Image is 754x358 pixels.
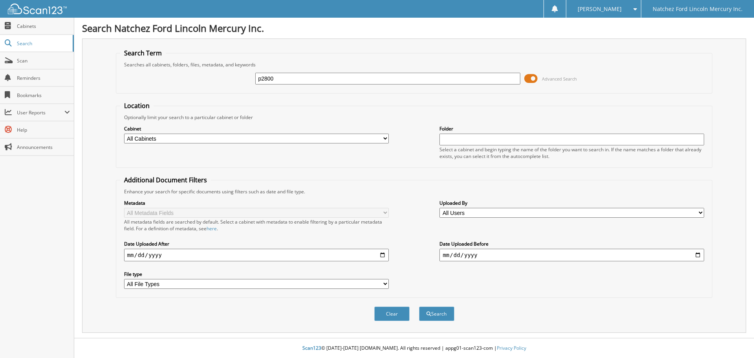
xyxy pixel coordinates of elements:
span: Scan [17,57,70,64]
label: Date Uploaded After [124,241,389,247]
div: Searches all cabinets, folders, files, metadata, and keywords [120,61,708,68]
div: © [DATE]-[DATE] [DOMAIN_NAME]. All rights reserved | appg01-scan123-com | [74,339,754,358]
iframe: Chat Widget [715,320,754,358]
span: Advanced Search [542,76,577,82]
span: Natchez Ford Lincoln Mercury Inc. [653,7,743,11]
span: Reminders [17,75,70,81]
span: [PERSON_NAME] [578,7,622,11]
label: Uploaded By [439,200,704,206]
div: Optionally limit your search to a particular cabinet or folder [120,114,708,121]
span: Search [17,40,69,47]
input: end [439,249,704,261]
span: Announcements [17,144,70,151]
legend: Location [120,101,154,110]
a: here [207,225,217,232]
span: User Reports [17,109,64,116]
a: Privacy Policy [497,345,526,351]
img: scan123-logo-white.svg [8,4,67,14]
span: Help [17,127,70,133]
div: Select a cabinet and begin typing the name of the folder you want to search in. If the name match... [439,146,704,160]
label: Metadata [124,200,389,206]
label: Date Uploaded Before [439,241,704,247]
span: Bookmarks [17,92,70,99]
h1: Search Natchez Ford Lincoln Mercury Inc. [82,22,746,35]
button: Search [419,307,454,321]
label: Folder [439,125,704,132]
input: start [124,249,389,261]
div: All metadata fields are searched by default. Select a cabinet with metadata to enable filtering b... [124,218,389,232]
legend: Additional Document Filters [120,176,211,184]
div: Enhance your search for specific documents using filters such as date and file type. [120,188,708,195]
label: File type [124,271,389,277]
label: Cabinet [124,125,389,132]
button: Clear [374,307,410,321]
legend: Search Term [120,49,166,57]
span: Cabinets [17,23,70,29]
span: Scan123 [302,345,321,351]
